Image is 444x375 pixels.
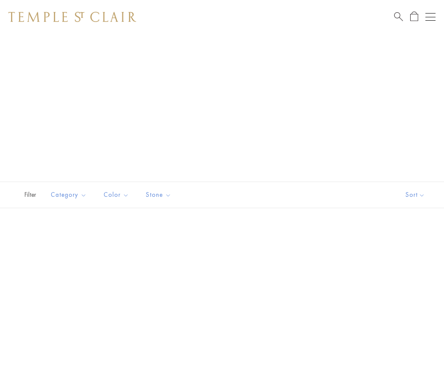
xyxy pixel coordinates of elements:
[47,190,93,200] span: Category
[142,190,178,200] span: Stone
[8,12,136,22] img: Temple St. Clair
[44,185,93,204] button: Category
[386,182,444,208] button: Show sort by
[97,185,135,204] button: Color
[394,11,403,22] a: Search
[99,190,135,200] span: Color
[425,12,436,22] button: Open navigation
[140,185,178,204] button: Stone
[410,11,418,22] a: Open Shopping Bag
